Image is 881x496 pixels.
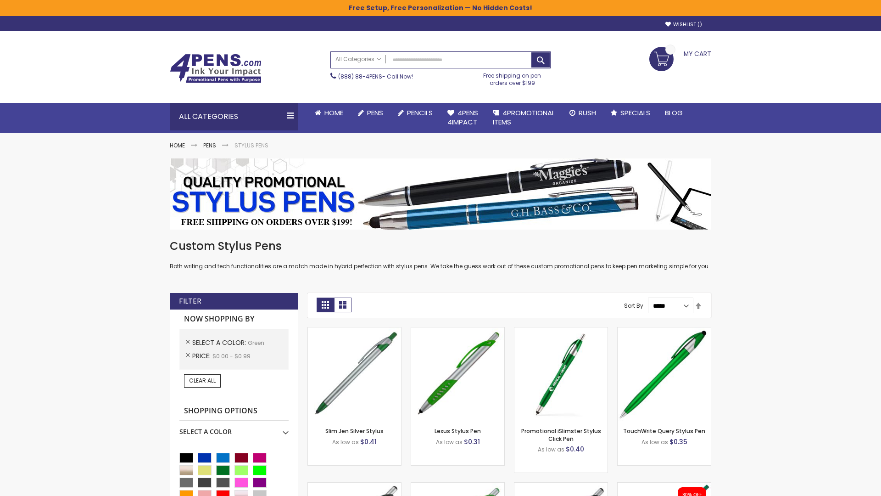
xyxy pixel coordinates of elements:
[308,327,401,421] img: Slim Jen Silver Stylus-Green
[436,438,463,446] span: As low as
[562,103,603,123] a: Rush
[514,482,608,490] a: Lexus Metallic Stylus Pen-Green
[170,239,711,271] div: Both writing and tech functionalities are a match made in hybrid perfection with stylus pens. We ...
[192,338,248,347] span: Select A Color
[641,438,668,446] span: As low as
[184,374,221,387] a: Clear All
[335,56,381,63] span: All Categories
[307,103,351,123] a: Home
[308,327,401,335] a: Slim Jen Silver Stylus-Green
[179,296,201,306] strong: Filter
[170,141,185,149] a: Home
[521,427,601,442] a: Promotional iSlimster Stylus Click Pen
[248,339,264,347] span: Green
[620,108,650,118] span: Specials
[407,108,433,118] span: Pencils
[623,427,705,435] a: TouchWrite Query Stylus Pen
[411,482,504,490] a: Boston Silver Stylus Pen-Green
[440,103,485,133] a: 4Pens4impact
[332,438,359,446] span: As low as
[464,437,480,446] span: $0.31
[203,141,216,149] a: Pens
[624,302,643,310] label: Sort By
[324,108,343,118] span: Home
[618,482,711,490] a: iSlimster II - Full Color-Green
[603,103,658,123] a: Specials
[474,68,551,87] div: Free shipping on pen orders over $199
[170,54,262,83] img: 4Pens Custom Pens and Promotional Products
[308,482,401,490] a: Boston Stylus Pen-Green
[669,437,687,446] span: $0.35
[360,437,377,446] span: $0.41
[514,327,608,335] a: Promotional iSlimster Stylus Click Pen-Green
[234,141,268,149] strong: Stylus Pens
[325,427,384,435] a: Slim Jen Silver Stylus
[338,73,382,80] a: (888) 88-4PENS
[317,298,334,312] strong: Grid
[514,327,608,421] img: Promotional iSlimster Stylus Click Pen-Green
[566,445,584,454] span: $0.40
[665,108,683,118] span: Blog
[665,21,702,28] a: Wishlist
[618,327,711,421] img: TouchWrite Query Stylus Pen-Green
[411,327,504,335] a: Lexus Stylus Pen-Green
[331,52,386,67] a: All Categories
[170,158,711,230] img: Stylus Pens
[658,103,690,123] a: Blog
[411,327,504,421] img: Lexus Stylus Pen-Green
[618,327,711,335] a: TouchWrite Query Stylus Pen-Green
[367,108,383,118] span: Pens
[447,108,478,127] span: 4Pens 4impact
[390,103,440,123] a: Pencils
[192,351,212,361] span: Price
[435,427,481,435] a: Lexus Stylus Pen
[338,73,413,80] span: - Call Now!
[179,310,289,329] strong: Now Shopping by
[351,103,390,123] a: Pens
[170,103,298,130] div: All Categories
[493,108,555,127] span: 4PROMOTIONAL ITEMS
[170,239,711,254] h1: Custom Stylus Pens
[579,108,596,118] span: Rush
[485,103,562,133] a: 4PROMOTIONALITEMS
[538,445,564,453] span: As low as
[179,421,289,436] div: Select A Color
[212,352,251,360] span: $0.00 - $0.99
[189,377,216,384] span: Clear All
[179,401,289,421] strong: Shopping Options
